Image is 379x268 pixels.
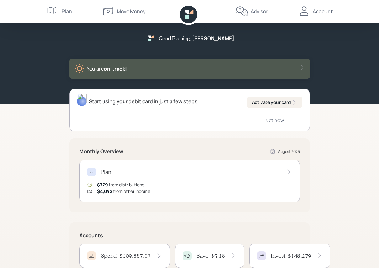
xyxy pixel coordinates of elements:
div: Account [313,8,333,15]
h4: Spend [101,252,117,259]
div: You are [87,65,127,72]
h4: Save [197,252,208,259]
span: $4,092 [97,188,112,194]
h4: Plan [101,169,111,175]
div: Advisor [251,8,268,15]
div: August 2025 [278,149,300,154]
div: Not now [265,117,284,124]
div: from distributions [97,181,144,188]
button: Activate your card [247,97,302,108]
img: michael-russo-headshot.png [77,94,87,106]
h5: Monthly Overview [79,148,123,154]
h5: Good Evening , [159,35,191,41]
h5: Accounts [79,233,300,239]
div: Activate your card [252,99,297,105]
h4: $5.18 [211,252,225,259]
div: from other income [97,188,150,195]
div: Move Money [117,8,145,15]
h4: $148,279 [288,252,311,259]
div: Plan [62,8,72,15]
h5: [PERSON_NAME] [192,35,234,41]
div: Start using your debit card in just a few steps [89,98,197,105]
span: $779 [97,182,108,188]
img: sunny-XHVQM73Q.digested.png [74,64,84,74]
h4: Invest [271,252,285,259]
h4: $109,887.03 [119,252,151,259]
span: on‑track! [104,65,127,72]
